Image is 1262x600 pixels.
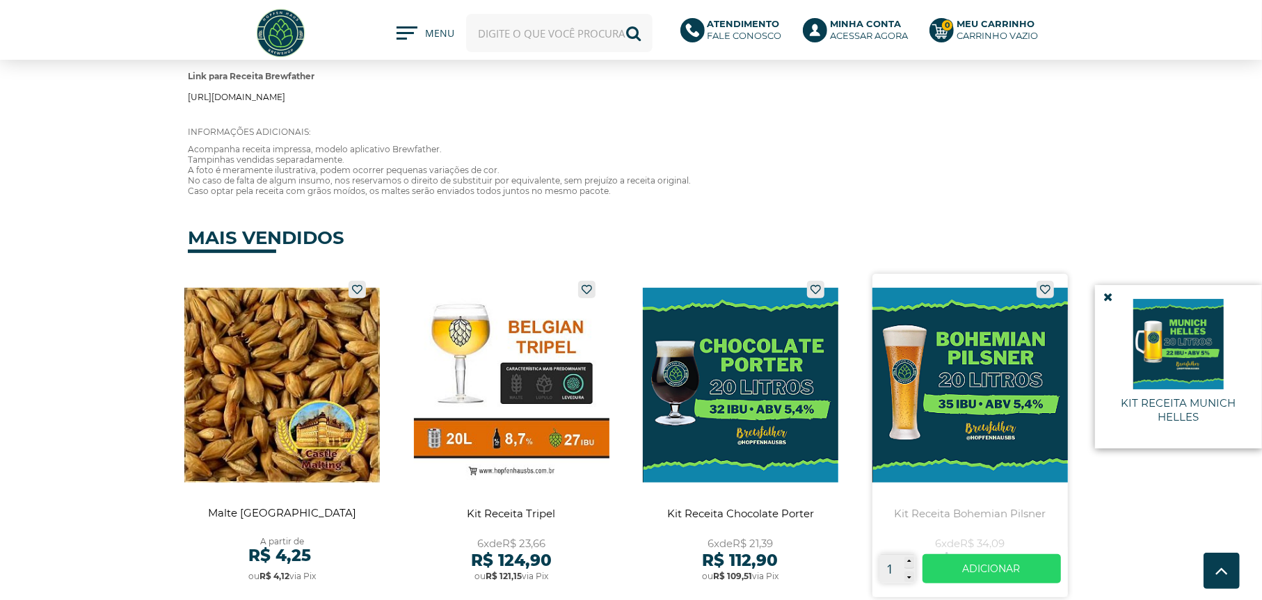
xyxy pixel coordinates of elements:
[466,14,653,52] input: Digite o que você procura
[188,127,1074,137] p: INFORMAÇÕES ADICIONAIS:
[872,274,1068,597] a: Kit Receita Bohemian Pilsner
[1109,396,1248,424] span: Kit Receita Munich Helles
[414,274,609,597] a: Kit Receita Tripel
[184,274,380,597] a: Malte Château Munich
[614,14,653,52] button: Buscar
[830,18,901,29] b: Minha Conta
[188,144,1074,196] p: Acompanha receita impressa, modelo aplicativo Brewfather. Tampinhas vendidas separadamente. A fot...
[922,554,1061,583] a: Ver mais
[255,7,307,59] img: Hopfen Haus BrewShop
[397,26,452,40] button: MENU
[643,274,838,597] a: Kit Receita Chocolate Porter
[708,18,780,29] b: Atendimento
[1133,299,1224,389] img: 7b90826224f714408a6d3bb11f535fa3-7tonqft84c.png
[708,18,782,42] p: Fale conosco
[188,71,314,81] strong: Link para Receita Brewfather
[957,30,1038,42] div: Carrinho Vazio
[680,18,790,49] a: AtendimentoFale conosco
[957,18,1035,29] b: Meu Carrinho
[941,19,953,31] strong: 0
[188,92,285,102] a: [URL][DOMAIN_NAME]
[188,217,276,253] h4: MAIS VENDIDOS
[803,18,916,49] a: Minha ContaAcessar agora
[830,18,908,42] p: Acessar agora
[425,26,452,47] span: MENU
